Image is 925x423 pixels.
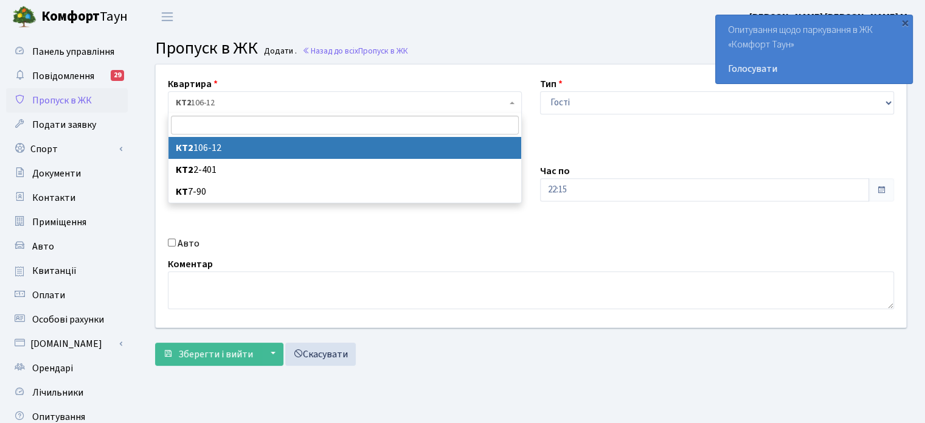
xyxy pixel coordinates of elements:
span: Особові рахунки [32,313,104,326]
small: Додати . [262,46,297,57]
li: 106-12 [168,137,521,159]
li: 2-401 [168,159,521,181]
span: Лічильники [32,386,83,399]
span: Контакти [32,191,75,205]
b: КТ2 [176,141,193,155]
a: [PERSON_NAME] [PERSON_NAME] М. [749,10,910,24]
a: Скасувати [285,343,356,366]
label: Квартира [168,77,218,91]
a: Авто [6,234,128,259]
b: КТ2 [176,97,191,109]
span: <b>КТ2</b>&nbsp;&nbsp;&nbsp;106-12 [176,97,507,109]
span: Таун [41,7,128,27]
a: Контакти [6,186,128,210]
span: Авто [32,240,54,253]
label: Час по [540,164,570,178]
b: КТ2 [176,163,193,177]
img: logo.png [12,5,36,29]
a: Орендарі [6,356,128,380]
a: Повідомлення29 [6,64,128,88]
span: Приміщення [32,215,86,229]
button: Зберегти і вийти [155,343,261,366]
label: Авто [178,236,199,251]
a: Особові рахунки [6,307,128,332]
li: 7-90 [168,181,521,203]
a: Лічильники [6,380,128,405]
a: Приміщення [6,210,128,234]
a: Подати заявку [6,113,128,137]
a: Спорт [6,137,128,161]
a: Пропуск в ЖК [6,88,128,113]
a: Голосувати [728,61,900,76]
button: Переключити навігацію [152,7,182,27]
span: Оплати [32,288,65,302]
div: Опитування щодо паркування в ЖК «Комфорт Таун» [716,15,912,83]
label: Тип [540,77,563,91]
a: Документи [6,161,128,186]
div: 29 [111,70,124,81]
span: Панель управління [32,45,114,58]
b: КТ [176,185,188,198]
a: [DOMAIN_NAME] [6,332,128,356]
span: Повідомлення [32,69,94,83]
span: <b>КТ2</b>&nbsp;&nbsp;&nbsp;106-12 [168,91,522,114]
span: Документи [32,167,81,180]
a: Панель управління [6,40,128,64]
span: Орендарі [32,362,73,375]
label: Коментар [168,257,213,271]
span: Квитанції [32,264,77,278]
span: Зберегти і вийти [178,348,253,361]
span: Пропуск в ЖК [155,36,258,60]
span: Пропуск в ЖК [358,45,408,57]
span: Пропуск в ЖК [32,94,92,107]
b: Комфорт [41,7,100,26]
span: Подати заявку [32,118,96,131]
a: Квитанції [6,259,128,283]
a: Оплати [6,283,128,307]
div: × [899,16,911,29]
a: Назад до всіхПропуск в ЖК [302,45,408,57]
